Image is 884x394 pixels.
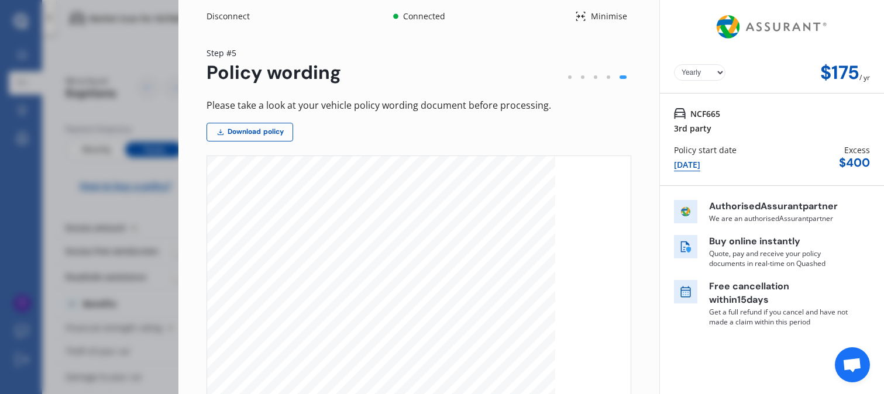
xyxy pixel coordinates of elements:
[586,11,631,22] div: Minimise
[713,5,831,49] img: Assurant.png
[674,235,697,258] img: buy online icon
[674,122,711,134] div: 3rd party
[245,263,521,268] span: You are important to Us and We welcome You as a valued customer. You have entrusted Us with the i...
[859,62,870,84] div: / yr
[257,355,413,360] span: should be directed to Assurant. Please phone [PHONE_NUMBER].
[674,158,700,171] div: [DATE]
[257,343,512,348] span: declaration. Please read it so You know exactly what You are covered for. If You do not fully und...
[245,245,520,250] span: responsibilities and how to make a claim. We have authorised Protecta Insurance and their agents ...
[245,306,425,311] span: company with NZ Company No 920655) of [STREET_ADDRESS] (VSC). The
[245,300,613,305] span: [GEOGRAPHIC_DATA], [GEOGRAPHIC_DATA] (Protecta) as agent for [US_STATE] Surety Company Inc, [GEOG...
[207,123,293,141] a: Download policy
[709,200,849,213] p: Authorised Assurant partner
[709,307,849,327] p: Get a full refund if you cancel and have not made a claim within this period
[690,108,720,120] span: NCF665
[839,156,870,170] div: $ 400
[709,280,849,307] p: Free cancellation within 15 days
[245,269,407,274] span: Vehicle – one of Your most valuable possessions. We value that trust.
[709,235,849,248] p: Buy online instantly
[257,361,519,366] span: Unless otherwise stated, all cover is subject to the loss or damage occurring during the Period o...
[844,144,870,156] div: Excess
[257,336,500,341] span: This is Your Insurance Policy which consists of this wording, Your proposal, Certificate of Insur...
[245,373,249,378] span: 3.
[245,312,453,317] span: insurance is underwritten by VSC. Protecta and VSC are part of the Assurant, Inc. group.
[245,226,381,231] span: WELCOME TO YOUR MOTOR VEHICLE INSURANCE POLICY
[245,281,287,286] span: INSURER DETAILS
[709,248,849,268] p: Quote, pay and receive your policy documents in real-time on Quashed
[709,213,849,223] p: We are an authorised Assurant partner
[820,62,859,84] div: $175
[207,47,341,59] div: Step # 5
[257,379,522,384] span: or if any information is not correctly stated, please return them at once and ask for the correct...
[401,11,447,22] div: Connected
[257,385,526,390] span: This Insurance Policy has been arranged on the basis of information supplied by You. It may be th...
[257,367,364,372] span: which the premium has been received by Us.
[245,293,568,299] span: This insurance is issued by Protecta Insurance New Zealand Limited (NZ Company No 312700) of [STR...
[674,144,737,156] div: Policy start date
[245,361,249,366] span: 2.
[245,336,249,341] span: 1.
[207,98,631,113] div: Please take a look at your vehicle policy wording document before processing.
[207,11,263,22] div: Disconnect
[674,200,697,223] img: insurer icon
[245,239,504,244] span: This is Your Insurance Policy, which sets out what You are covered for and explains what You will...
[245,324,331,330] span: IMPORTANT INFORMATION FOR YOU
[245,385,249,390] span: 4.
[257,348,522,354] span: Insurance Policy please contact Assurant, who will be able to explain it to You. Any claims and g...
[257,373,523,378] span: Please examine this Insurance Policy and the Certificate of Insurance and if they do not meet You...
[674,280,697,303] img: free cancel icon
[245,251,284,256] span: Insurance Policy.
[207,62,341,84] div: Policy wording
[835,347,870,382] div: Open chat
